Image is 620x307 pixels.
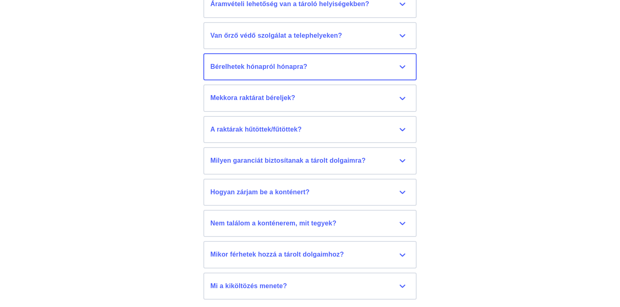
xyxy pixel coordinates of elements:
div: Hogyan zárjam be a konténert? [210,188,410,197]
div: Mikor férhetek hozzá a tárolt dolgaimhoz? [210,250,410,259]
div: Nem találom a konténerem, mit tegyek? [210,219,410,228]
button: A raktárak hűtöttek/fűtöttek? [203,116,417,143]
div: Mi a kiköltözés menete? [210,282,410,291]
button: Bérelhetek hónapról hónapra? [203,53,417,80]
div: A raktárak hűtöttek/fűtöttek? [210,125,410,134]
button: Mikor férhetek hozzá a tárolt dolgaimhoz? [203,241,417,268]
div: Van őrző védő szolgálat a telephelyeken? [210,31,410,40]
button: Hogyan zárjam be a konténert? [203,179,417,206]
div: Mekkora raktárat béreljek? [210,93,410,102]
button: Mekkora raktárat béreljek? [203,84,417,111]
button: Nem találom a konténerem, mit tegyek? [203,210,417,237]
button: Milyen garanciát biztosítanak a tárolt dolgaimra? [203,147,417,174]
div: Bérelhetek hónapról hónapra? [210,62,410,71]
button: Mi a kiköltözés menete? [203,273,417,300]
button: Van őrző védő szolgálat a telephelyeken? [203,22,417,49]
div: Milyen garanciát biztosítanak a tárolt dolgaimra? [210,156,410,165]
